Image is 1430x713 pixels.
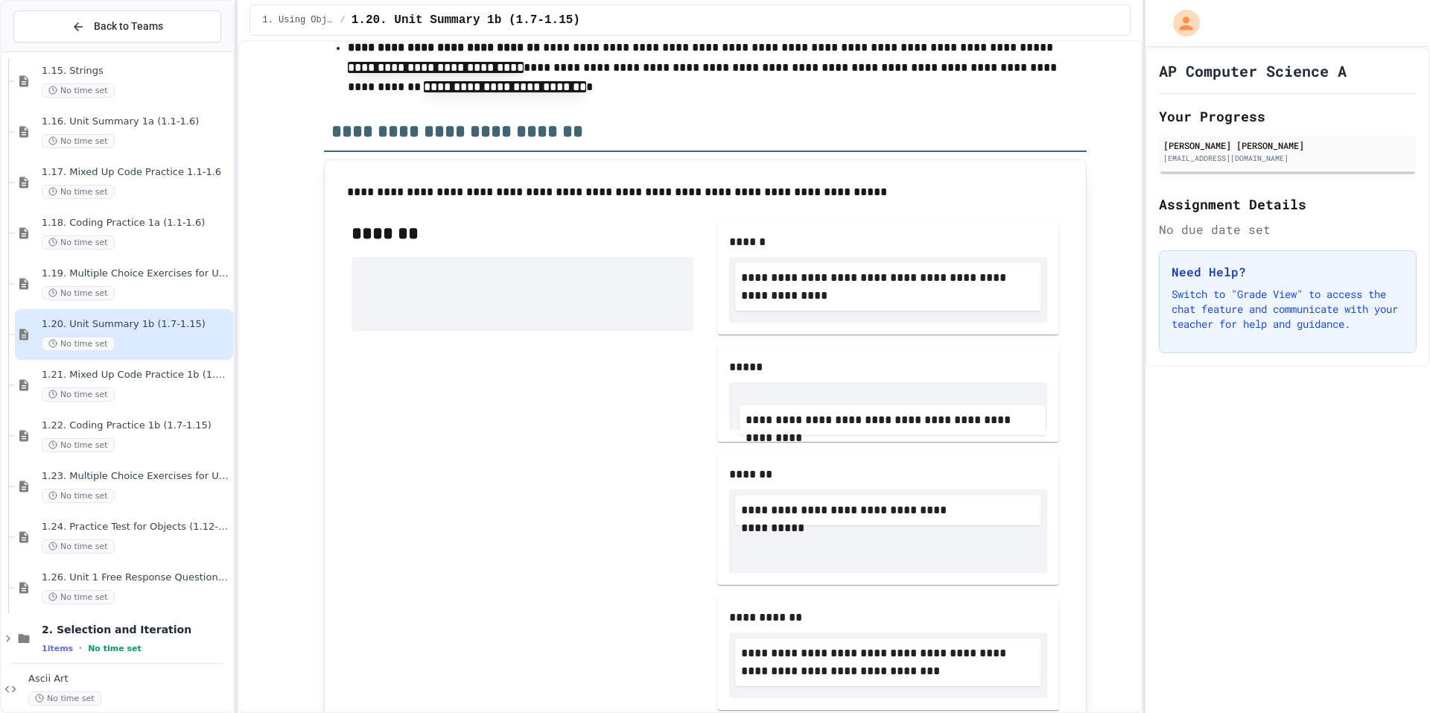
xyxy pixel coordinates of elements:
span: No time set [42,235,115,250]
span: 1.15. Strings [42,65,230,77]
span: No time set [88,644,142,653]
span: No time set [42,286,115,300]
span: • [79,642,82,654]
span: 1.23. Multiple Choice Exercises for Unit 1b (1.9-1.15) [42,470,230,483]
div: No due date set [1159,221,1417,238]
h3: Need Help? [1172,263,1404,281]
span: Back to Teams [94,19,163,34]
span: No time set [42,134,115,148]
span: 1.19. Multiple Choice Exercises for Unit 1a (1.1-1.6) [42,267,230,280]
span: 1.22. Coding Practice 1b (1.7-1.15) [42,419,230,432]
p: Switch to "Grade View" to access the chat feature and communicate with your teacher for help and ... [1172,287,1404,332]
span: No time set [42,539,115,554]
h1: AP Computer Science A [1159,60,1347,81]
span: / [340,14,345,26]
div: [EMAIL_ADDRESS][DOMAIN_NAME] [1163,153,1412,164]
span: Ascii Art [28,673,230,685]
span: 1.20. Unit Summary 1b (1.7-1.15) [352,11,580,29]
span: No time set [42,185,115,199]
h2: Assignment Details [1159,194,1417,215]
span: No time set [42,337,115,351]
span: 1.24. Practice Test for Objects (1.12-1.14) [42,521,230,533]
span: 2. Selection and Iteration [42,623,230,636]
span: 1.16. Unit Summary 1a (1.1-1.6) [42,115,230,128]
div: My Account [1157,6,1204,40]
span: 1. Using Objects and Methods [262,14,334,26]
span: No time set [42,83,115,98]
button: Back to Teams [13,10,221,42]
span: No time set [42,590,115,604]
div: [PERSON_NAME] [PERSON_NAME] [1163,139,1412,152]
h2: Your Progress [1159,106,1417,127]
span: 1.21. Mixed Up Code Practice 1b (1.7-1.15) [42,369,230,381]
span: No time set [42,438,115,452]
span: No time set [42,489,115,503]
span: 1.18. Coding Practice 1a (1.1-1.6) [42,217,230,229]
span: No time set [42,387,115,402]
span: 1.26. Unit 1 Free Response Question (FRQ) Practice [42,571,230,584]
span: 1.17. Mixed Up Code Practice 1.1-1.6 [42,166,230,179]
span: 1 items [42,644,73,653]
span: No time set [28,691,101,706]
span: 1.20. Unit Summary 1b (1.7-1.15) [42,318,230,331]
